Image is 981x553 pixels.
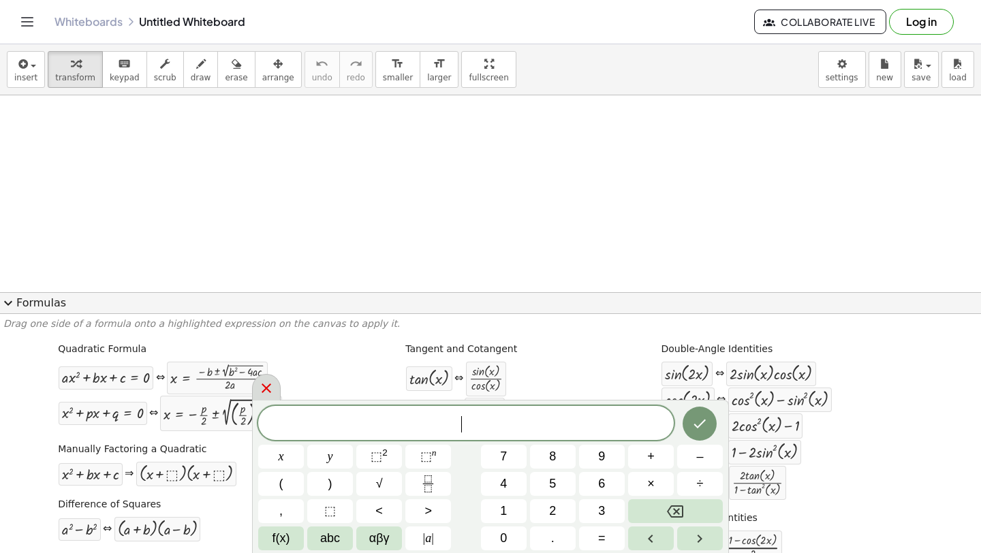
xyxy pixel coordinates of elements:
[156,370,165,386] div: ⇔
[183,51,219,88] button: draw
[696,447,703,466] span: –
[530,472,576,496] button: 5
[598,475,605,493] span: 6
[391,56,404,72] i: format_size
[405,499,451,523] button: Greater than
[818,51,866,88] button: settings
[549,447,556,466] span: 8
[110,73,140,82] span: keypad
[941,51,974,88] button: load
[118,56,131,72] i: keyboard
[272,529,290,548] span: f(x)
[481,445,527,469] button: 7
[579,445,625,469] button: 9
[500,475,507,493] span: 4
[154,73,176,82] span: scrub
[423,531,426,545] span: |
[628,526,674,550] button: Left arrow
[579,499,625,523] button: 3
[307,499,353,523] button: Placeholder
[461,416,469,432] span: ​
[598,447,605,466] span: 9
[481,499,527,523] button: 1
[876,73,893,82] span: new
[356,526,402,550] button: Greek alphabet
[424,502,432,520] span: >
[530,499,576,523] button: 2
[383,73,413,82] span: smaller
[16,11,38,33] button: Toggle navigation
[549,502,556,520] span: 2
[431,531,434,545] span: |
[102,51,147,88] button: keyboardkeypad
[766,16,875,28] span: Collaborate Live
[307,445,353,469] button: y
[754,10,886,34] button: Collaborate Live
[349,56,362,72] i: redo
[279,447,284,466] span: x
[305,51,340,88] button: undoundo
[258,445,304,469] button: x
[420,449,432,463] span: ⬚
[58,498,161,511] label: Difference of Squares
[481,472,527,496] button: 4
[307,472,353,496] button: )
[420,51,458,88] button: format_sizelarger
[58,443,206,456] label: Manually Factoring a Quadratic
[677,526,723,550] button: Right arrow
[347,73,365,82] span: redo
[3,317,978,331] p: Drag one side of a formula onto a highlighted expression on the canvas to apply it.
[647,447,655,466] span: +
[683,407,717,441] button: Done
[217,51,255,88] button: erase
[149,406,158,422] div: ⇔
[500,529,507,548] span: 0
[423,529,434,548] span: a
[382,447,388,458] sup: 2
[258,526,304,550] button: Functions
[598,502,605,520] span: 3
[375,502,383,520] span: <
[7,51,45,88] button: insert
[579,526,625,550] button: Equals
[55,73,95,82] span: transform
[405,445,451,469] button: Superscript
[356,472,402,496] button: Square root
[530,445,576,469] button: 8
[262,73,294,82] span: arrange
[54,15,123,29] a: Whiteboards
[258,499,304,523] button: ,
[315,56,328,72] i: undo
[826,73,858,82] span: settings
[628,445,674,469] button: Plus
[405,472,451,496] button: Fraction
[628,472,674,496] button: Times
[369,529,390,548] span: αβγ
[255,51,302,88] button: arrange
[427,73,451,82] span: larger
[697,475,704,493] span: ÷
[661,343,773,356] label: Double-Angle Identities
[279,502,283,520] span: ,
[328,475,332,493] span: )
[912,73,931,82] span: save
[579,472,625,496] button: 6
[432,447,437,458] sup: n
[481,526,527,550] button: 0
[454,371,463,387] div: ⇔
[328,447,333,466] span: y
[433,56,446,72] i: format_size
[551,529,555,548] span: .
[376,475,383,493] span: √
[500,447,507,466] span: 7
[225,73,247,82] span: erase
[598,529,606,548] span: =
[469,73,508,82] span: fullscreen
[320,529,340,548] span: abc
[549,475,556,493] span: 5
[146,51,184,88] button: scrub
[58,343,146,356] label: Quadratic Formula
[647,475,655,493] span: ×
[904,51,939,88] button: save
[279,475,283,493] span: (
